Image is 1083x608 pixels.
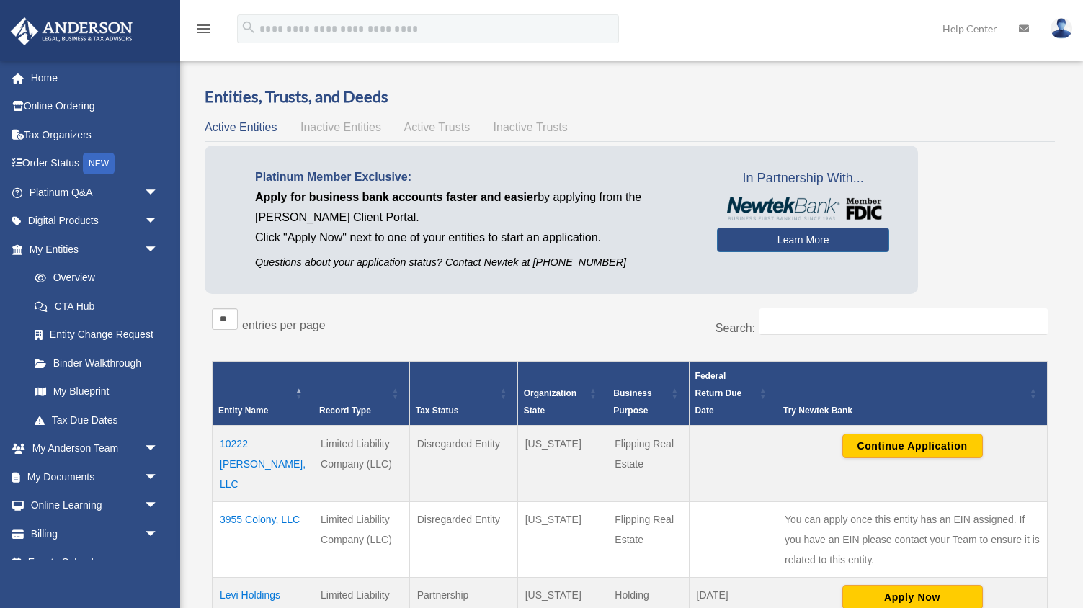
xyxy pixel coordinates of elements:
a: menu [195,25,212,37]
td: 3955 Colony, LLC [213,502,313,578]
a: My Anderson Teamarrow_drop_down [10,434,180,463]
th: Federal Return Due Date: Activate to sort [689,362,777,426]
a: Billingarrow_drop_down [10,519,180,548]
span: arrow_drop_down [144,519,173,549]
th: Entity Name: Activate to invert sorting [213,362,313,426]
p: Click "Apply Now" next to one of your entities to start an application. [255,228,695,248]
span: Inactive Entities [300,121,381,133]
td: Flipping Real Estate [607,426,689,502]
td: Disregarded Entity [409,426,517,502]
div: NEW [83,153,115,174]
th: Record Type: Activate to sort [313,362,410,426]
a: Binder Walkthrough [20,349,173,377]
a: Digital Productsarrow_drop_down [10,207,180,236]
span: Federal Return Due Date [695,371,742,416]
td: [US_STATE] [517,426,607,502]
td: You can apply once this entity has an EIN assigned. If you have an EIN please contact your Team t... [777,502,1048,578]
th: Tax Status: Activate to sort [409,362,517,426]
a: My Entitiesarrow_drop_down [10,235,173,264]
a: Home [10,63,180,92]
td: Limited Liability Company (LLC) [313,426,410,502]
td: Disregarded Entity [409,502,517,578]
span: Entity Name [218,406,268,416]
label: Search: [716,322,755,334]
label: entries per page [242,319,326,331]
span: Tax Status [416,406,459,416]
button: Continue Application [842,434,983,458]
span: Inactive Trusts [494,121,568,133]
span: Organization State [524,388,576,416]
span: arrow_drop_down [144,491,173,521]
a: Platinum Q&Aarrow_drop_down [10,178,180,207]
span: arrow_drop_down [144,462,173,492]
h3: Entities, Trusts, and Deeds [205,86,1055,108]
div: Try Newtek Bank [783,402,1025,419]
span: Apply for business bank accounts faster and easier [255,191,538,203]
p: Platinum Member Exclusive: [255,167,695,187]
th: Business Purpose: Activate to sort [607,362,689,426]
p: Questions about your application status? Contact Newtek at [PHONE_NUMBER] [255,254,695,272]
td: 10222 [PERSON_NAME], LLC [213,426,313,502]
a: My Blueprint [20,377,173,406]
i: menu [195,20,212,37]
span: arrow_drop_down [144,207,173,236]
span: Active Trusts [404,121,471,133]
th: Try Newtek Bank : Activate to sort [777,362,1048,426]
p: by applying from the [PERSON_NAME] Client Portal. [255,187,695,228]
span: arrow_drop_down [144,178,173,207]
span: Record Type [319,406,371,416]
span: In Partnership With... [717,167,889,190]
span: Active Entities [205,121,277,133]
span: arrow_drop_down [144,434,173,464]
a: Tax Due Dates [20,406,173,434]
i: search [241,19,257,35]
a: CTA Hub [20,292,173,321]
img: NewtekBankLogoSM.png [724,197,882,220]
span: Business Purpose [613,388,651,416]
a: Online Learningarrow_drop_down [10,491,180,520]
a: My Documentsarrow_drop_down [10,462,180,491]
td: Flipping Real Estate [607,502,689,578]
a: Events Calendar [10,548,180,577]
a: Entity Change Request [20,321,173,349]
td: [US_STATE] [517,502,607,578]
td: Limited Liability Company (LLC) [313,502,410,578]
a: Learn More [717,228,889,252]
img: User Pic [1051,18,1072,39]
img: Anderson Advisors Platinum Portal [6,17,137,45]
th: Organization State: Activate to sort [517,362,607,426]
span: arrow_drop_down [144,235,173,264]
a: Overview [20,264,166,292]
a: Online Ordering [10,92,180,121]
a: Order StatusNEW [10,149,180,179]
a: Tax Organizers [10,120,180,149]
